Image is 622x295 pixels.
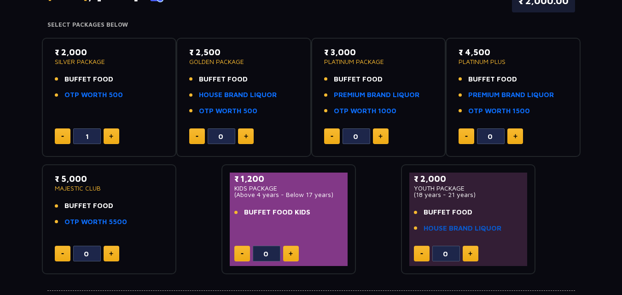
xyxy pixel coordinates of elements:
p: GOLDEN PACKAGE [189,58,298,65]
img: minus [61,253,64,255]
img: plus [289,251,293,256]
p: (Above 4 years - Below 17 years) [234,191,343,198]
p: ₹ 2,000 [414,173,523,185]
a: HOUSE BRAND LIQUOR [424,223,501,234]
a: OTP WORTH 1500 [468,106,530,116]
p: PLATINUM PACKAGE [324,58,433,65]
span: BUFFET FOOD KIDS [244,207,310,218]
p: SILVER PACKAGE [55,58,164,65]
a: PREMIUM BRAND LIQUOR [468,90,554,100]
p: (18 years - 21 years) [414,191,523,198]
img: minus [420,253,423,255]
p: ₹ 1,200 [234,173,343,185]
p: ₹ 3,000 [324,46,433,58]
img: minus [331,136,333,137]
span: BUFFET FOOD [199,74,248,85]
img: minus [196,136,198,137]
a: HOUSE BRAND LIQUOR [199,90,277,100]
a: PREMIUM BRAND LIQUOR [334,90,419,100]
img: minus [465,136,468,137]
a: OTP WORTH 1000 [334,106,396,116]
img: plus [468,251,472,256]
span: BUFFET FOOD [64,74,113,85]
span: BUFFET FOOD [424,207,472,218]
img: plus [244,134,248,139]
p: ₹ 2,500 [189,46,298,58]
span: BUFFET FOOD [64,201,113,211]
p: ₹ 4,500 [459,46,568,58]
img: minus [241,253,244,255]
img: minus [61,136,64,137]
a: OTP WORTH 500 [64,90,123,100]
img: plus [109,251,113,256]
p: PLATINUM PLUS [459,58,568,65]
h4: Select Packages Below [47,21,575,29]
img: plus [513,134,517,139]
img: plus [109,134,113,139]
p: ₹ 2,000 [55,46,164,58]
p: ₹ 5,000 [55,173,164,185]
a: OTP WORTH 500 [199,106,257,116]
p: MAJESTIC CLUB [55,185,164,191]
a: OTP WORTH 5500 [64,217,127,227]
p: YOUTH PACKAGE [414,185,523,191]
img: plus [378,134,383,139]
span: BUFFET FOOD [468,74,517,85]
p: KIDS PACKAGE [234,185,343,191]
span: BUFFET FOOD [334,74,383,85]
